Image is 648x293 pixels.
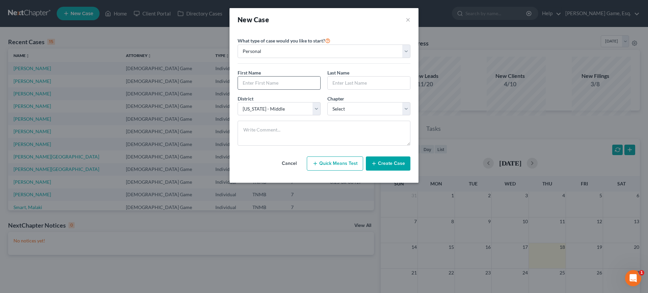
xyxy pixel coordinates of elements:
[366,156,410,171] button: Create Case
[238,70,261,76] span: First Name
[274,157,304,170] button: Cancel
[307,156,363,171] button: Quick Means Test
[327,96,344,101] span: Chapter
[238,77,320,89] input: Enter First Name
[238,36,330,45] label: What type of case would you like to start?
[328,77,410,89] input: Enter Last Name
[625,270,641,286] iframe: Intercom live chat
[639,270,644,275] span: 1
[238,96,253,101] span: District
[327,70,349,76] span: Last Name
[238,16,269,24] strong: New Case
[406,15,410,24] button: ×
